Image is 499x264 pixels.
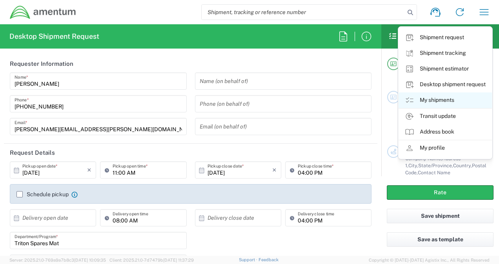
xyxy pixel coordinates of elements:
i: × [87,164,91,176]
span: City, [408,163,418,168]
h2: Requester Information [10,60,73,68]
span: [DATE] 11:37:29 [163,258,194,262]
span: State/Province, [418,163,453,168]
span: [DATE] 10:09:35 [74,258,106,262]
button: Rate [387,185,494,200]
span: Client: 2025.21.0-7d7479b [109,258,194,262]
h2: Desktop Shipment Request [9,32,99,41]
span: Copyright © [DATE]-[DATE] Agistix Inc., All Rights Reserved [369,257,490,264]
a: Desktop shipment request [399,77,492,92]
a: Shipment request [399,30,492,45]
label: Schedule pickup [16,191,69,197]
span: Server: 2025.21.0-769a9a7b8c3 [9,258,106,262]
a: Support [239,257,259,262]
a: Feedback [259,257,279,262]
span: Country, [453,163,472,168]
input: Shipment, tracking or reference number [202,5,405,20]
i: × [272,164,277,176]
h2: Shipment Checklist [388,32,468,41]
a: My profile [399,140,492,156]
button: Save as template [387,232,494,247]
span: Contact Name [418,170,450,175]
a: My shipments [399,92,492,108]
h2: Request Details [10,149,55,157]
a: Address book [399,124,492,140]
button: Save shipment [387,209,494,223]
img: dyncorp [9,5,76,20]
a: Shipment tracking [399,45,492,61]
a: Shipment estimator [399,61,492,77]
a: Transit update [399,108,492,124]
